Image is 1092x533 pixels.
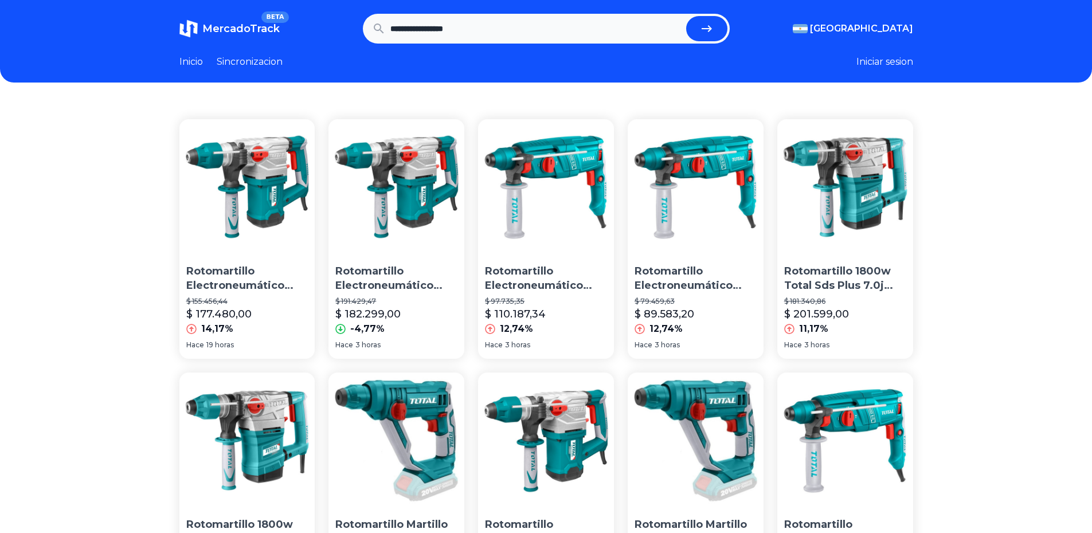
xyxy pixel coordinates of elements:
[649,322,683,336] p: 12,74%
[804,340,829,350] span: 3 horas
[328,373,464,508] img: Rotomartillo Martillo Rotatorio 20v Total Sds Plus A Bateria Color Turquesa Frecuencia 50 Hz/60 Hz
[328,119,464,255] img: Rotomartillo Electroneumático Total Industrial Th115326 Turquesa Frecuencia De 50hz/60hz Con 1500...
[350,322,385,336] p: -4,77%
[179,55,203,69] a: Inicio
[635,340,652,350] span: Hace
[628,373,764,508] img: Rotomartillo Martillo Rotatorio 20v Total Sds Plus A Bateria Color Turquesa Frecuencia 50 Hz/60 Hz
[478,119,614,255] img: Rotomartillo Electroneumático Total Th308266 Turquesa Frecuencia De 50hz/60hz Con 800w De Potenci...
[201,322,233,336] p: 14,17%
[628,119,764,255] img: Rotomartillo Electroneumático Total Th308266 Turquesa Frecuencia De 50hz/60hz Con 800w De Potenci...
[478,119,614,359] a: Rotomartillo Electroneumático Total Th308266 Turquesa Frecuencia De 50hz/60hz Con 800w De Potenci...
[500,322,533,336] p: 12,74%
[335,297,457,306] p: $ 191.429,47
[355,340,381,350] span: 3 horas
[784,306,849,322] p: $ 201.599,00
[179,373,315,508] img: Rotomartillo 1800w Total Sds Plus 7.0j Color Turquesa Frecuencia 50 Hz/60 Hz
[202,22,280,35] span: MercadoTrack
[217,55,283,69] a: Sincronizacion
[261,11,288,23] span: BETA
[793,24,808,33] img: Argentina
[799,322,828,336] p: 11,17%
[328,119,464,359] a: Rotomartillo Electroneumático Total Industrial Th115326 Turquesa Frecuencia De 50hz/60hz Con 1500...
[777,119,913,359] a: Rotomartillo 1800w Total Sds Plus 7.0j Color Turquesa Frecuencia 50 Hz/60 HzRotomartillo 1800w To...
[335,264,457,293] p: Rotomartillo Electroneumático Total Industrial Th115326 Turquesa Frecuencia De 50hz/60hz Con 1500...
[485,306,546,322] p: $ 110.187,34
[505,340,530,350] span: 3 horas
[628,119,764,359] a: Rotomartillo Electroneumático Total Th308266 Turquesa Frecuencia De 50hz/60hz Con 800w De Potenci...
[793,22,913,36] button: [GEOGRAPHIC_DATA]
[635,297,757,306] p: $ 79.459,63
[206,340,234,350] span: 19 horas
[784,340,802,350] span: Hace
[335,306,401,322] p: $ 182.299,00
[186,297,308,306] p: $ 155.456,44
[777,373,913,508] img: Rotomartillo Electroneumático Total Th308266 Turquesa Frecuencia De 50hz/60hz Con 800w De Potenci...
[635,306,694,322] p: $ 89.583,20
[655,340,680,350] span: 3 horas
[635,264,757,293] p: Rotomartillo Electroneumático Total Th308266 Turquesa Frecuencia De 50hz/60hz Con 800w De Potenci...
[186,264,308,293] p: Rotomartillo Electroneumático Total Industrial Th115326 Turquesa Frecuencia De 50hz/60hz Con 1500...
[179,119,315,359] a: Rotomartillo Electroneumático Total Industrial Th115326 Turquesa Frecuencia De 50hz/60hz Con 1500...
[179,119,315,255] img: Rotomartillo Electroneumático Total Industrial Th115326 Turquesa Frecuencia De 50hz/60hz Con 1500...
[478,373,614,508] img: Rotomartillo Electroneumático Total Industrial Th115326 Turquesa Frecuencia De 50hz/60hz Con 1500...
[186,340,204,350] span: Hace
[856,55,913,69] button: Iniciar sesion
[335,340,353,350] span: Hace
[784,264,906,293] p: Rotomartillo 1800w Total Sds Plus 7.0j Color Turquesa Frecuencia 50 Hz/60 Hz
[777,119,913,255] img: Rotomartillo 1800w Total Sds Plus 7.0j Color Turquesa Frecuencia 50 Hz/60 Hz
[485,297,607,306] p: $ 97.735,35
[485,340,503,350] span: Hace
[179,19,280,38] a: MercadoTrackBETA
[810,22,913,36] span: [GEOGRAPHIC_DATA]
[784,297,906,306] p: $ 181.340,86
[485,264,607,293] p: Rotomartillo Electroneumático Total Th308266 Turquesa Frecuencia De 50hz/60hz Con 800w De Potenci...
[186,306,252,322] p: $ 177.480,00
[179,19,198,38] img: MercadoTrack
